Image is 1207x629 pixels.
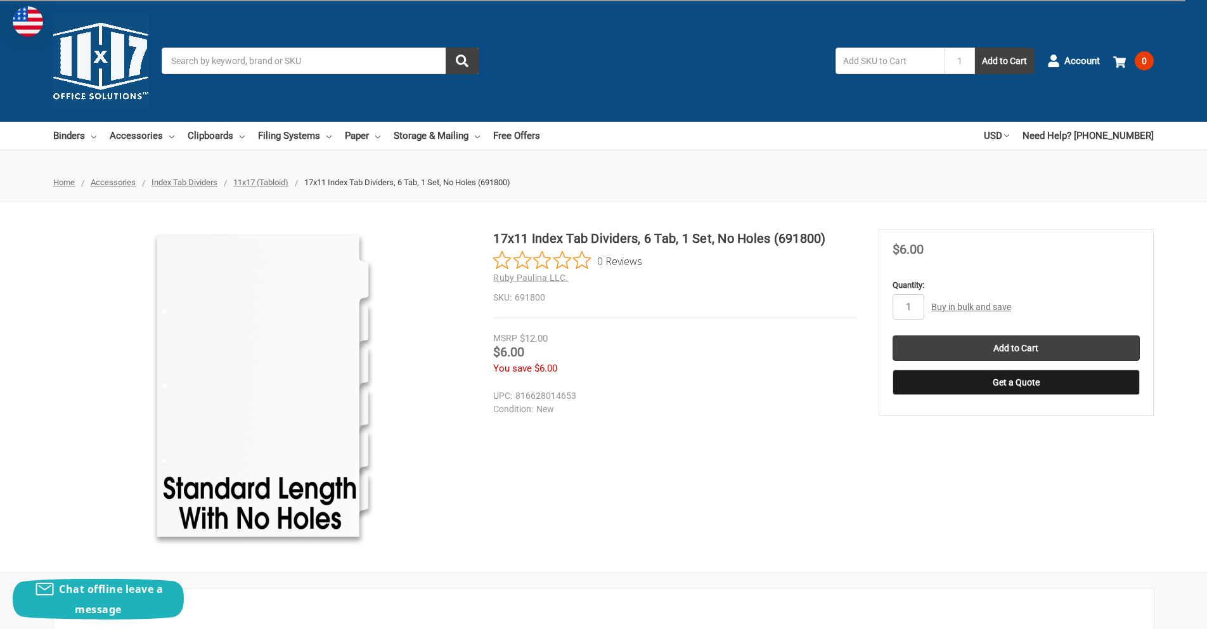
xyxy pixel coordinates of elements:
[893,242,924,257] span: $6.00
[304,178,510,187] span: 17x11 Index Tab Dividers, 6 Tab, 1 Set, No Holes (691800)
[110,122,174,150] a: Accessories
[493,363,532,374] span: You save
[258,122,332,150] a: Filing Systems
[836,48,945,74] input: Add SKU to Cart
[984,122,1009,150] a: USD
[493,389,512,403] dt: UPC:
[13,6,43,37] img: duty and tax information for United States
[520,333,548,344] span: $12.00
[233,178,288,187] a: 11x17 (Tabloid)
[1064,54,1100,68] span: Account
[162,48,479,74] input: Search by keyword, brand or SKU
[67,602,1140,621] h2: Description
[493,251,642,270] button: Rated 0 out of 5 stars from 0 reviews. Jump to reviews.
[1047,44,1100,77] a: Account
[493,291,512,304] dt: SKU:
[59,582,163,616] span: Chat offline leave a message
[493,332,517,345] div: MSRP
[91,178,136,187] a: Accessories
[931,302,1011,312] a: Buy in bulk and save
[893,335,1140,361] input: Add to Cart
[1113,44,1154,77] a: 0
[493,389,852,403] dd: 816628014653
[493,344,524,360] span: $6.00
[53,13,148,108] img: 11x17.com
[493,403,533,416] dt: Condition:
[597,251,642,270] span: 0 Reviews
[53,178,75,187] a: Home
[1135,51,1154,70] span: 0
[493,291,858,304] dd: 691800
[534,363,557,374] span: $6.00
[975,48,1034,74] button: Add to Cart
[394,122,480,150] a: Storage & Mailing
[893,370,1140,395] button: Get a Quote
[152,178,217,187] a: Index Tab Dividers
[493,229,858,248] h1: 17x11 Index Tab Dividers, 6 Tab, 1 Set, No Holes (691800)
[493,122,540,150] a: Free Offers
[493,273,568,283] a: Ruby Paulina LLC.
[105,229,422,546] img: Single Set 17x11 6 Tabbed Dividers without Holes (6 per Package)
[893,279,1140,292] label: Quantity:
[493,403,852,416] dd: New
[1023,122,1154,150] a: Need Help? [PHONE_NUMBER]
[13,579,184,619] button: Chat offline leave a message
[345,122,380,150] a: Paper
[188,122,245,150] a: Clipboards
[53,122,96,150] a: Binders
